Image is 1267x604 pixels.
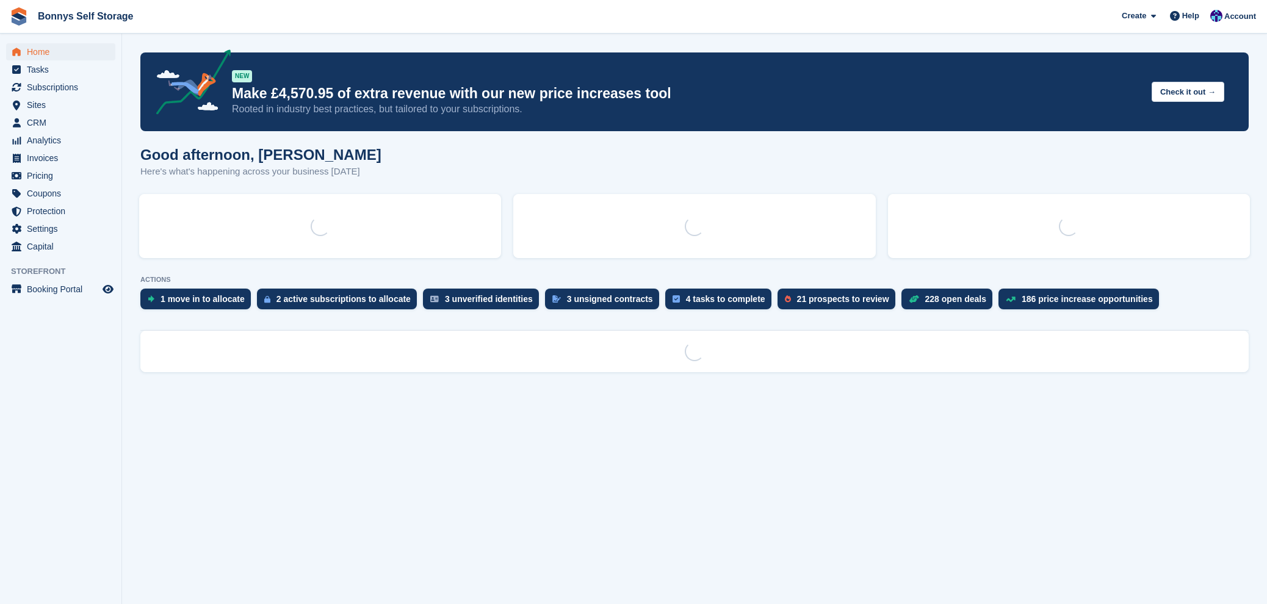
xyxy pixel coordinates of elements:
[148,295,154,303] img: move_ins_to_allocate_icon-fdf77a2bb77ea45bf5b3d319d69a93e2d87916cf1d5bf7949dd705db3b84f3ca.svg
[673,295,680,303] img: task-75834270c22a3079a89374b754ae025e5fb1db73e45f91037f5363f120a921f8.svg
[6,79,115,96] a: menu
[1122,10,1146,22] span: Create
[785,295,791,303] img: prospect-51fa495bee0391a8d652442698ab0144808aea92771e9ea1ae160a38d050c398.svg
[1022,294,1153,304] div: 186 price increase opportunities
[6,281,115,298] a: menu
[445,294,533,304] div: 3 unverified identities
[6,61,115,78] a: menu
[27,167,100,184] span: Pricing
[1152,82,1224,102] button: Check it out →
[276,294,411,304] div: 2 active subscriptions to allocate
[1210,10,1222,22] img: Rebecca Gray
[1224,10,1256,23] span: Account
[27,281,100,298] span: Booking Portal
[257,289,423,315] a: 2 active subscriptions to allocate
[423,289,545,315] a: 3 unverified identities
[901,289,998,315] a: 228 open deals
[10,7,28,26] img: stora-icon-8386f47178a22dfd0bd8f6a31ec36ba5ce8667c1dd55bd0f319d3a0aa187defe.svg
[232,85,1142,102] p: Make £4,570.95 of extra revenue with our new price increases tool
[6,96,115,113] a: menu
[1182,10,1199,22] span: Help
[101,282,115,297] a: Preview store
[925,294,986,304] div: 228 open deals
[1006,297,1016,302] img: price_increase_opportunities-93ffe204e8149a01c8c9dc8f82e8f89637d9d84a8eef4429ea346261dce0b2c0.svg
[6,132,115,149] a: menu
[665,289,778,315] a: 4 tasks to complete
[778,289,901,315] a: 21 prospects to review
[27,114,100,131] span: CRM
[140,276,1249,284] p: ACTIONS
[140,146,381,163] h1: Good afternoon, [PERSON_NAME]
[6,114,115,131] a: menu
[11,265,121,278] span: Storefront
[27,96,100,113] span: Sites
[27,132,100,149] span: Analytics
[6,149,115,167] a: menu
[6,167,115,184] a: menu
[27,238,100,255] span: Capital
[6,238,115,255] a: menu
[140,289,257,315] a: 1 move in to allocate
[6,185,115,202] a: menu
[232,70,252,82] div: NEW
[27,61,100,78] span: Tasks
[552,295,561,303] img: contract_signature_icon-13c848040528278c33f63329250d36e43548de30e8caae1d1a13099fd9432cc5.svg
[545,289,665,315] a: 3 unsigned contracts
[161,294,245,304] div: 1 move in to allocate
[146,49,231,119] img: price-adjustments-announcement-icon-8257ccfd72463d97f412b2fc003d46551f7dbcb40ab6d574587a9cd5c0d94...
[430,295,439,303] img: verify_identity-adf6edd0f0f0b5bbfe63781bf79b02c33cf7c696d77639b501bdc392416b5a36.svg
[27,220,100,237] span: Settings
[27,185,100,202] span: Coupons
[797,294,889,304] div: 21 prospects to review
[909,295,919,303] img: deal-1b604bf984904fb50ccaf53a9ad4b4a5d6e5aea283cecdc64d6e3604feb123c2.svg
[27,79,100,96] span: Subscriptions
[264,295,270,303] img: active_subscription_to_allocate_icon-d502201f5373d7db506a760aba3b589e785aa758c864c3986d89f69b8ff3...
[27,149,100,167] span: Invoices
[33,6,138,26] a: Bonnys Self Storage
[140,165,381,179] p: Here's what's happening across your business [DATE]
[6,43,115,60] a: menu
[6,220,115,237] a: menu
[998,289,1165,315] a: 186 price increase opportunities
[686,294,765,304] div: 4 tasks to complete
[6,203,115,220] a: menu
[567,294,653,304] div: 3 unsigned contracts
[232,102,1142,116] p: Rooted in industry best practices, but tailored to your subscriptions.
[27,203,100,220] span: Protection
[27,43,100,60] span: Home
